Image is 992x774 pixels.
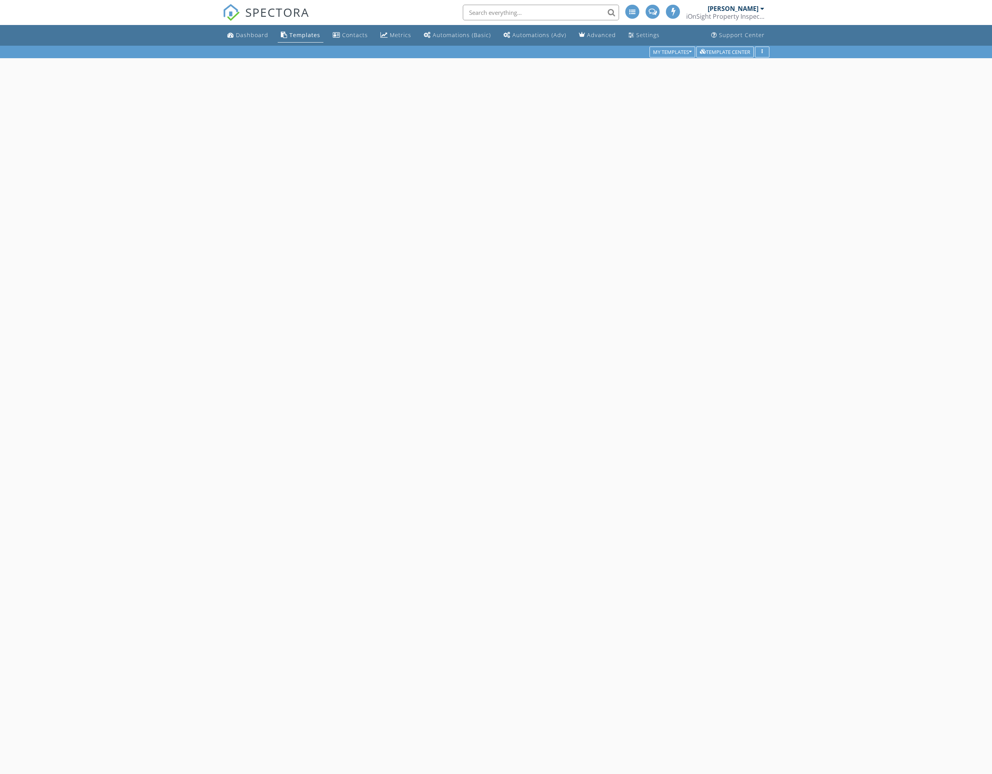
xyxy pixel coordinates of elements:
a: Advanced [576,28,619,43]
div: iOnSight Property Inspections [686,12,764,20]
div: Automations (Basic) [433,31,491,39]
a: Automations (Advanced) [500,28,569,43]
a: Dashboard [224,28,271,43]
div: Templates [289,31,320,39]
button: Template Center [696,46,754,57]
a: Metrics [377,28,414,43]
a: Automations (Basic) [421,28,494,43]
div: Contacts [342,31,368,39]
div: Settings [636,31,660,39]
span: SPECTORA [245,4,309,20]
input: Search everything... [463,5,619,20]
a: Templates [278,28,323,43]
button: My Templates [649,46,695,57]
div: My Templates [653,49,692,55]
div: Template Center [700,49,750,55]
div: Advanced [587,31,616,39]
div: Automations (Adv) [512,31,566,39]
a: Contacts [330,28,371,43]
a: Settings [625,28,663,43]
div: Dashboard [236,31,268,39]
div: Support Center [719,31,765,39]
a: SPECTORA [223,11,309,27]
a: Support Center [708,28,768,43]
img: The Best Home Inspection Software - Spectora [223,4,240,21]
div: [PERSON_NAME] [708,5,758,12]
div: Metrics [390,31,411,39]
a: Template Center [696,48,754,55]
